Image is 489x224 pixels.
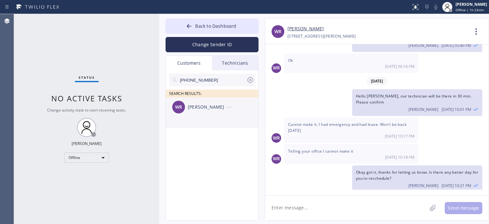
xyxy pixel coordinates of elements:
span: Back to Dashboard [195,23,236,29]
button: Mute [431,3,440,11]
span: WR [274,28,281,35]
div: 09/10/2025 9:01 AM [352,89,482,116]
span: SEARCH RESULTS: [169,91,202,96]
span: Cannot make it. I had emergency and had leave. Won't be back [DATE] [288,122,407,133]
button: Send message [445,202,482,214]
span: [PERSON_NAME] [408,107,438,112]
div: Customers [166,56,212,70]
span: WR [273,134,280,142]
a: [PERSON_NAME] [287,25,324,33]
div: [PERSON_NAME] [72,141,102,146]
span: [DATE] 05:40 PM [442,43,471,48]
div: 09/10/2025 9:17 AM [284,118,418,143]
span: Change activity state to start receiving tasks. [47,107,126,113]
div: 09/05/2025 9:16 AM [284,54,418,73]
span: Ok [288,58,293,63]
span: WR [175,104,182,111]
div: [PERSON_NAME] [456,2,487,7]
span: [DATE] 10:01 PM [442,107,471,112]
span: Offline | 1h 23min [456,8,484,12]
div: --:-- [226,103,259,111]
span: Status [79,75,95,80]
div: Offline [64,153,109,163]
span: [DATE] 10:18 PM [385,155,415,160]
span: Okay got it, thanks for letting us know. Is there any better day for you to reschedule? [356,170,478,181]
div: Technicians [212,56,258,70]
span: Hello [PERSON_NAME], our technician will be there in 30 min. Please confirm [356,93,471,105]
span: [DATE] [366,77,387,85]
div: [STREET_ADDRESS][PERSON_NAME] [287,33,356,40]
span: WR [273,155,280,163]
span: [DATE] 10:21 PM [442,183,471,188]
div: [PERSON_NAME] [188,104,226,111]
input: Search [179,74,246,86]
span: [DATE] 06:16 PM [385,64,415,69]
span: No active tasks [51,93,122,104]
span: [DATE] 10:17 PM [385,134,415,139]
span: [PERSON_NAME] [408,43,438,48]
button: Change Sender ID [166,37,259,52]
div: 09/10/2025 9:18 AM [284,144,418,163]
span: Telling your office I cannot make it [288,148,353,154]
div: 09/10/2025 9:21 AM [352,165,482,192]
span: WR [273,64,280,72]
span: [PERSON_NAME] [408,183,438,188]
button: Back to Dashboard [166,18,259,34]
